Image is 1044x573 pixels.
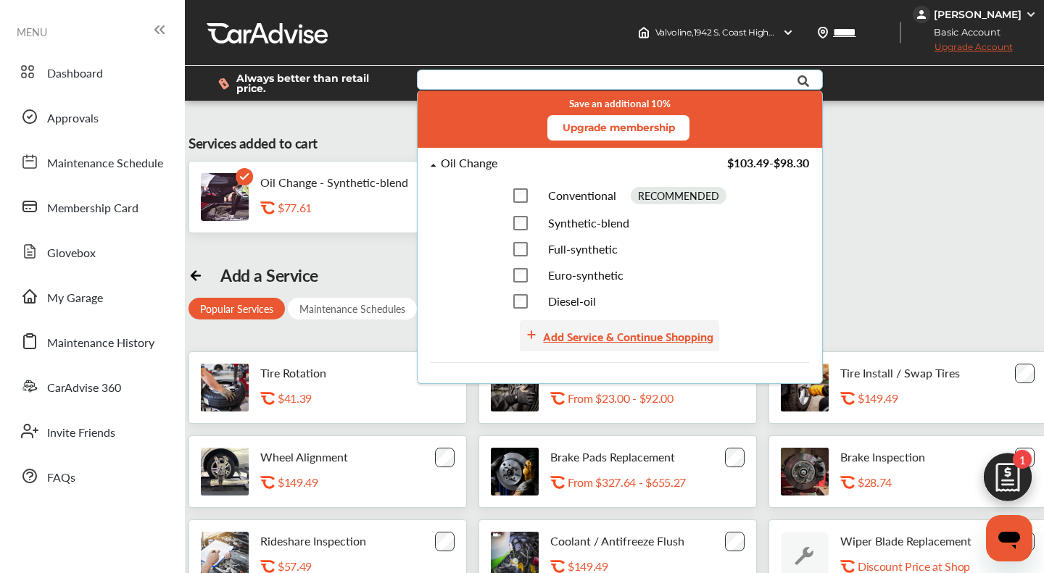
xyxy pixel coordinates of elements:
div: Maintenance Schedules [288,298,417,319]
div: $57.49 [278,559,423,573]
p: Discount Price at Shop [858,559,970,573]
span: Euro-synthetic [548,267,623,283]
div: Add a Service [220,265,318,285]
div: Add Service & Continue Shopping [543,326,713,346]
div: $28.74 [858,475,1003,489]
p: Oil Change - Synthetic-blend [260,175,408,189]
span: 1 [1013,450,1032,469]
div: $41.39 [278,391,423,405]
div: $149.49 [278,475,423,489]
p: Wiper Blade Replacement [840,534,971,548]
p: Brake Inspection [840,450,925,464]
p: Coolant / Antifreeze Flush [550,534,684,548]
span: Valvoline , 1942 S. Coast Highway Oceanside , CA 92054 [655,27,874,38]
div: $149.49 [568,559,713,573]
img: brake-inspection-thumb.jpg [781,448,829,495]
a: Dashboard [13,53,170,91]
span: Glovebox [47,244,96,263]
img: tire-wheel-balance-thumb.jpg [491,364,539,411]
span: Upgrade Account [913,41,1013,59]
img: location_vector.a44bc228.svg [817,27,829,38]
img: header-home-logo.8d720a4f.svg [638,27,650,38]
img: brake-pads-replacement-thumb.jpg [491,448,539,495]
a: Membership Card [13,188,170,225]
span: Maintenance History [47,334,154,353]
span: Approvals [47,109,99,128]
a: My Garage [13,277,170,315]
img: tire-rotation-thumb.jpg [201,364,249,411]
div: $77.61 [278,201,423,214]
span: Dashboard [47,64,103,83]
img: jVpblrzwTbfkPYzPPzSLxeg0AAAAASUVORK5CYII= [913,6,930,23]
span: Membership Card [47,199,138,218]
small: Save an additional 10% [569,98,671,109]
a: Approvals [13,98,170,135]
div: [PERSON_NAME] [934,8,1022,21]
span: Basic Account [914,25,1012,40]
a: Glovebox [13,233,170,270]
span: Diesel-oil [548,293,596,309]
a: Maintenance History [13,322,170,360]
div: RECOMMENDED [631,187,726,204]
div: Popular Services [188,298,285,319]
a: Invite Friends [13,412,170,450]
span: Invite Friends [47,424,115,443]
p: Brake Pads Replacement [550,450,675,464]
span: Full-synthetic [548,241,618,257]
span: Conventional [548,187,616,204]
span: Always better than retail price. [236,73,394,93]
a: Maintenance Schedule [13,143,170,180]
button: Upgrade membership [547,115,689,141]
p: Wheel Alignment [260,450,348,464]
p: From $327.64 - $655.27 [568,475,686,489]
span: Maintenance Schedule [47,154,163,173]
img: dollor_label_vector.a70140d1.svg [218,78,229,90]
div: Oil Change [441,157,497,170]
img: header-divider.bc55588e.svg [900,22,901,43]
img: header-down-arrow.9dd2ce7d.svg [782,27,794,38]
span: MENU [17,26,47,38]
p: Rideshare Inspection [260,534,366,548]
span: My Garage [47,289,103,308]
span: Synthetic-blend [548,214,629,231]
span: $103.49 - $98.30 [726,154,808,171]
a: FAQs [13,457,170,495]
a: CarAdvise 360 [13,367,170,405]
p: From $23.00 - $92.00 [568,391,674,405]
img: oil-change-thumb.jpg [201,173,249,221]
span: FAQs [47,469,75,488]
img: wheel-alignment-thumb.jpg [201,448,249,495]
p: Tire Rotation [260,366,326,380]
iframe: Button to launch messaging window [986,515,1032,561]
span: CarAdvise 360 [47,379,121,398]
img: WGsFRI8htEPBVLJbROoPRyZpYNWhNONpIPPETTm6eUC0GeLEiAAAAAElFTkSuQmCC [1025,9,1037,20]
img: tire-install-swap-tires-thumb.jpg [781,364,829,411]
img: edit-cartIcon.11d11f9a.svg [973,446,1043,516]
div: $149.49 [858,391,1003,405]
p: Tire Install / Swap Tires [840,366,960,380]
div: Services added to cart [188,133,318,154]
